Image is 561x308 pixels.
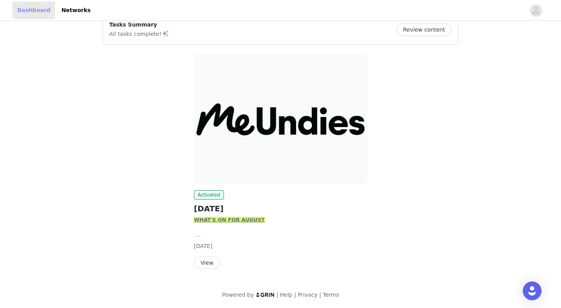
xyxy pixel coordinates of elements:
[523,281,541,300] div: Open Intercom Messenger
[194,243,212,249] span: [DATE]
[57,2,95,19] a: Networks
[298,292,318,298] a: Privacy
[194,260,220,266] a: View
[194,54,367,184] img: MeUndies
[323,292,339,298] a: Terms
[256,292,275,297] img: logo
[194,257,220,269] button: View
[222,292,254,298] span: Powered by
[396,23,452,36] button: Review content
[194,217,199,223] strong: W
[319,292,321,298] span: |
[109,21,169,29] p: Tasks Summary
[280,292,293,298] a: Help
[12,2,55,19] a: Dashboard
[532,4,540,17] div: avatar
[109,29,169,38] p: All tasks complete!
[199,217,265,223] strong: HAT'S ON FOR AUGUST
[194,203,367,214] h2: [DATE]
[277,292,279,298] span: |
[194,190,224,200] span: Activated
[294,292,296,298] span: |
